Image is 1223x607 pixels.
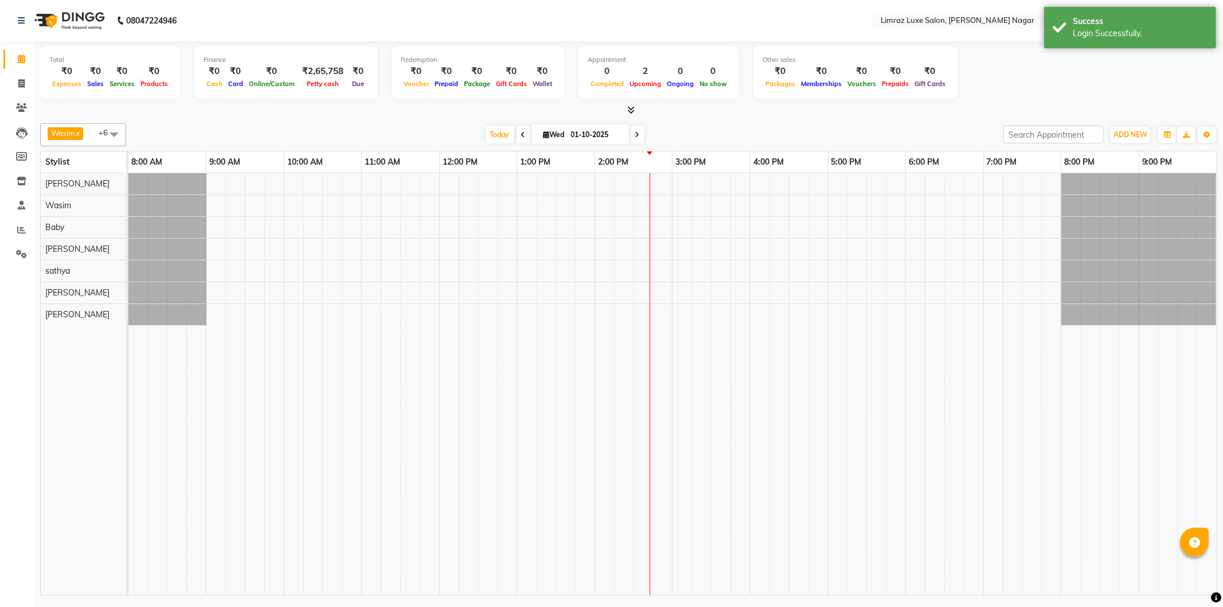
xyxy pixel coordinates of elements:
div: Finance [204,55,368,65]
b: 08047224946 [126,5,177,37]
a: 8:00 PM [1061,154,1097,170]
span: Voucher [401,80,432,88]
div: Login Successfully. [1073,28,1208,40]
div: 0 [664,65,697,78]
div: Success [1073,15,1208,28]
span: +6 [99,128,116,137]
a: 2:00 PM [595,154,631,170]
span: Sales [84,80,107,88]
div: ₹0 [138,65,171,78]
span: Vouchers [845,80,879,88]
a: 7:00 PM [984,154,1020,170]
a: 3:00 PM [673,154,709,170]
div: Other sales [763,55,948,65]
a: 11:00 AM [362,154,403,170]
span: Online/Custom [246,80,298,88]
div: ₹0 [461,65,493,78]
span: Upcoming [627,80,664,88]
span: Wed [541,130,568,139]
span: Packages [763,80,798,88]
span: Card [225,80,246,88]
span: Wasim [51,129,75,138]
span: [PERSON_NAME] [45,287,110,298]
span: Gift Cards [493,80,530,88]
span: Prepaids [879,80,912,88]
span: Ongoing [664,80,697,88]
div: 0 [697,65,730,78]
span: [PERSON_NAME] [45,309,110,320]
div: 0 [588,65,627,78]
a: 9:00 AM [206,154,243,170]
span: [PERSON_NAME] [45,178,110,189]
span: Prepaid [432,80,461,88]
span: Stylist [45,157,69,167]
a: 6:00 PM [906,154,942,170]
span: Services [107,80,138,88]
span: Wasim [45,200,71,211]
div: ₹0 [763,65,798,78]
div: Redemption [401,55,555,65]
div: ₹0 [204,65,225,78]
div: ₹0 [912,65,948,78]
div: ₹0 [348,65,368,78]
span: Products [138,80,171,88]
a: 5:00 PM [829,154,865,170]
img: logo [29,5,108,37]
span: Expenses [49,80,84,88]
div: Total [49,55,171,65]
span: Petty cash [304,80,342,88]
span: Memberships [798,80,845,88]
div: 2 [627,65,664,78]
span: Completed [588,80,627,88]
span: Wallet [530,80,555,88]
div: ₹0 [246,65,298,78]
span: [PERSON_NAME] [45,244,110,254]
span: Due [349,80,367,88]
a: 4:00 PM [751,154,787,170]
span: Cash [204,80,225,88]
span: No show [697,80,730,88]
div: ₹0 [879,65,912,78]
a: x [75,129,80,138]
a: 10:00 AM [284,154,326,170]
a: 8:00 AM [128,154,165,170]
a: 1:00 PM [517,154,553,170]
a: 12:00 PM [440,154,480,170]
a: 9:00 PM [1139,154,1175,170]
div: Appointment [588,55,730,65]
div: ₹0 [225,65,246,78]
span: Baby [45,222,64,232]
span: sathya [45,266,70,276]
div: ₹0 [530,65,555,78]
span: Package [461,80,493,88]
div: ₹0 [845,65,879,78]
span: Gift Cards [912,80,948,88]
div: ₹0 [432,65,461,78]
span: Today [486,126,514,143]
input: Search Appointment [1003,126,1104,143]
div: ₹0 [401,65,432,78]
div: ₹0 [84,65,107,78]
div: ₹0 [798,65,845,78]
div: ₹2,65,758 [298,65,348,78]
div: ₹0 [107,65,138,78]
div: ₹0 [493,65,530,78]
span: ADD NEW [1113,130,1147,139]
div: ₹0 [49,65,84,78]
button: ADD NEW [1111,127,1150,143]
input: 2025-10-01 [568,126,625,143]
